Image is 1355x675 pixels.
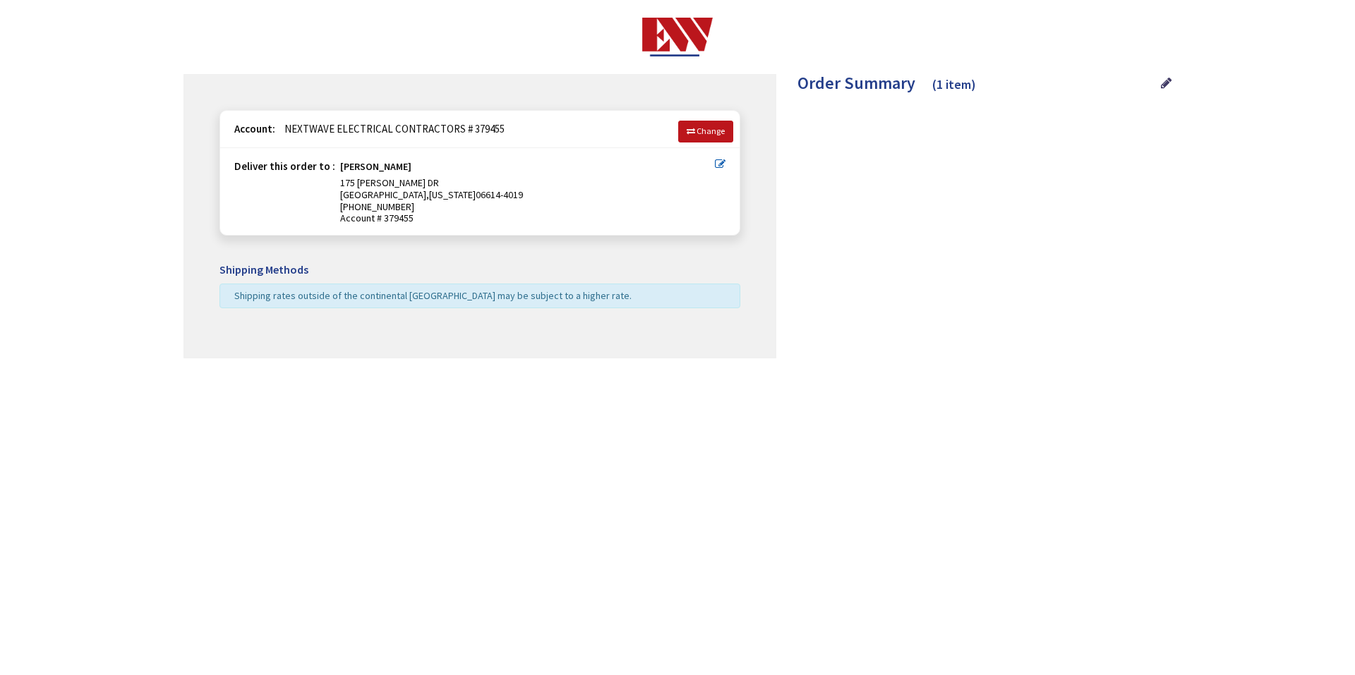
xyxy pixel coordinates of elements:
span: [US_STATE] [429,188,476,201]
span: NEXTWAVE ELECTRICAL CONTRACTORS # 379455 [277,122,505,135]
strong: [PERSON_NAME] [340,161,411,177]
span: Account # 379455 [340,212,715,224]
span: [PHONE_NUMBER] [340,200,414,213]
span: [GEOGRAPHIC_DATA], [340,188,429,201]
strong: Account: [234,122,275,135]
strong: Deliver this order to : [234,159,335,173]
h5: Shipping Methods [219,264,740,276]
span: Shipping rates outside of the continental [GEOGRAPHIC_DATA] may be subject to a higher rate. [234,289,632,302]
span: 06614-4019 [476,188,523,201]
span: (1 item) [932,76,976,92]
span: Order Summary [797,72,915,94]
a: Change [678,121,733,142]
span: Change [697,126,725,136]
span: 175 [PERSON_NAME] DR [340,176,439,189]
img: Electrical Wholesalers, Inc. [642,18,713,56]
